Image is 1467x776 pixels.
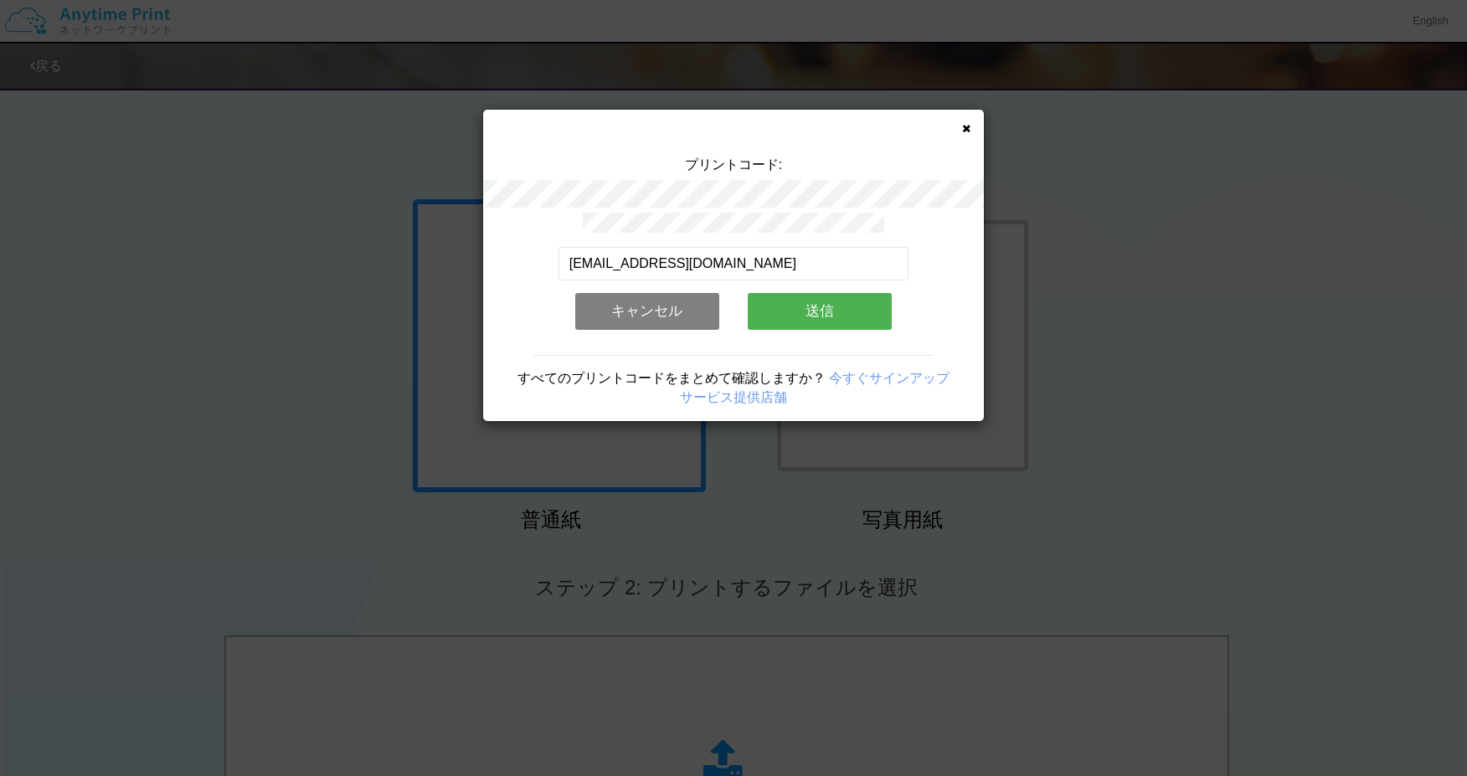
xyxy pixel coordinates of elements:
[685,157,782,172] span: プリントコード:
[748,293,892,330] button: 送信
[558,247,909,280] input: メールアドレス
[517,371,826,385] span: すべてのプリントコードをまとめて確認しますか？
[829,371,950,385] a: 今すぐサインアップ
[680,390,787,404] a: サービス提供店舗
[575,293,719,330] button: キャンセル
